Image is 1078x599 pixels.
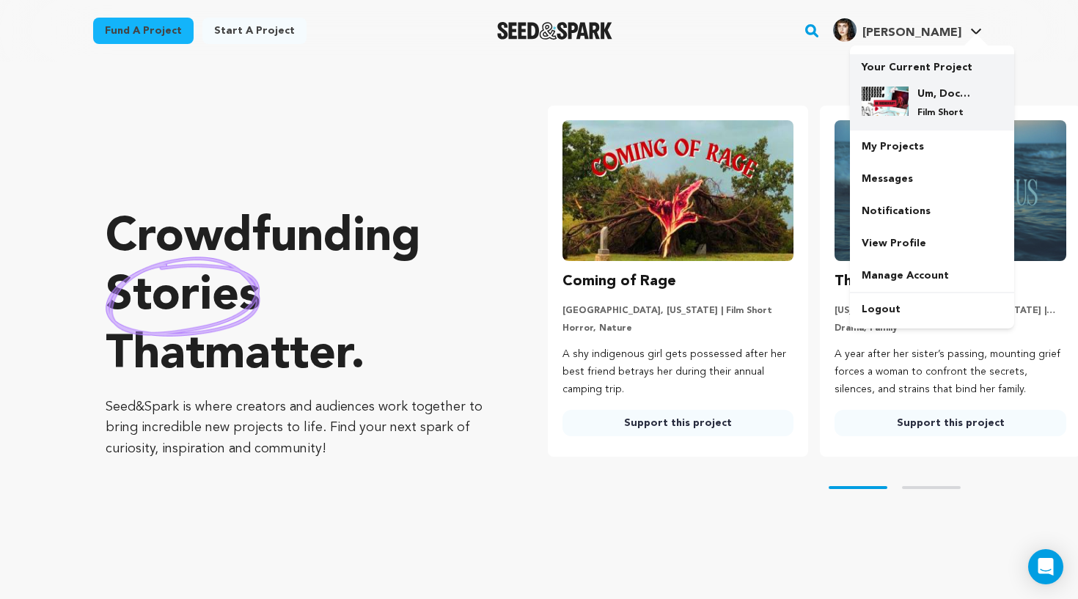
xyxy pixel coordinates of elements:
a: Fund a project [93,18,194,44]
p: A shy indigenous girl gets possessed after her best friend betrays her during their annual campin... [562,346,794,398]
a: Messages [850,163,1014,195]
span: Luca Bella S.'s Profile [830,15,985,46]
a: Notifications [850,195,1014,227]
h3: The Sea Between Us [835,270,981,293]
a: Start a project [202,18,307,44]
img: Seed&Spark Logo Dark Mode [497,22,612,40]
a: Your Current Project Um, Documentary? Film Short [862,54,1002,131]
div: Luca Bella S.'s Profile [833,18,961,42]
a: My Projects [850,131,1014,163]
a: Logout [850,293,1014,326]
p: Horror, Nature [562,323,794,334]
p: [GEOGRAPHIC_DATA], [US_STATE] | Film Short [562,305,794,317]
img: The Sea Between Us image [835,120,1066,261]
p: Drama, Family [835,323,1066,334]
a: Manage Account [850,260,1014,292]
p: Your Current Project [862,54,1002,75]
p: [US_STATE][GEOGRAPHIC_DATA], [US_STATE] | Film Short [835,305,1066,317]
img: 633227858a0d2842.png [862,87,909,116]
div: Open Intercom Messenger [1028,549,1063,584]
p: Seed&Spark is where creators and audiences work together to bring incredible new projects to life... [106,397,489,460]
p: Film Short [917,107,970,119]
p: A year after her sister’s passing, mounting grief forces a woman to confront the secrets, silence... [835,346,1066,398]
span: matter [205,332,351,379]
a: Support this project [562,410,794,436]
a: Luca Bella S.'s Profile [830,15,985,42]
img: Coming of Rage image [562,120,794,261]
a: Support this project [835,410,1066,436]
a: View Profile [850,227,1014,260]
p: Crowdfunding that . [106,209,489,385]
h4: Um, Documentary? [917,87,970,101]
img: hand sketched image [106,257,260,337]
h3: Coming of Rage [562,270,676,293]
img: f5dc29384844d258.jpg [833,18,857,42]
a: Seed&Spark Homepage [497,22,612,40]
span: [PERSON_NAME] [862,27,961,39]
